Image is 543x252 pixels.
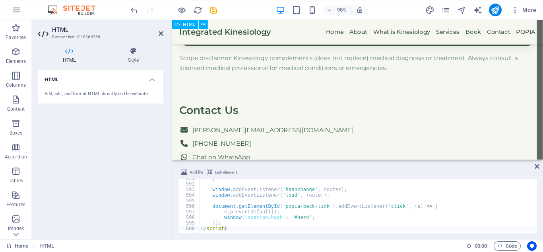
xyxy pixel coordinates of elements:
[335,5,348,15] h6: 95%
[10,130,23,136] p: Boxes
[466,241,487,251] h6: Session time
[425,5,435,15] button: design
[40,241,54,251] span: Click to select. Double-click to edit
[209,5,218,15] button: save
[46,5,105,15] img: Editor Logo
[324,5,352,15] button: 95%
[183,22,196,27] span: HTML
[178,198,200,203] div: 595
[8,225,24,232] p: Images
[178,209,200,215] div: 597
[9,178,23,184] p: Tables
[178,187,200,192] div: 593
[425,6,434,15] i: Design (Ctrl+Alt+Y)
[177,5,186,15] button: Click here to leave preview mode and continue editing
[6,241,28,251] a: Click to cancel selection. Double-click to open Pages
[193,5,202,15] button: reload
[527,241,537,251] button: Usercentrics
[441,6,450,15] i: Pages (Ctrl+Alt+S)
[441,5,451,15] button: pages
[6,201,25,208] p: Features
[497,241,517,251] span: Code
[178,203,200,209] div: 596
[480,243,481,249] span: :
[193,6,202,15] i: Reload page
[52,33,147,41] h3: Element #ed-1018369758
[38,70,163,84] h4: HTML
[190,168,203,177] span: Add file
[52,26,163,33] h2: HTML
[473,5,483,15] button: text_generator
[491,6,500,15] i: Publish
[40,241,54,251] nav: breadcrumb
[489,4,502,16] button: publish
[209,6,218,15] i: Save (Ctrl+S)
[45,91,157,98] div: Add, edit, and format HTML directly on the website.
[129,5,139,15] button: undo
[457,6,466,15] i: Navigator
[508,4,539,16] button: More
[7,106,25,112] p: Content
[178,226,200,231] div: 600
[178,215,200,220] div: 598
[5,154,27,160] p: Accordion
[178,220,200,226] div: 599
[206,168,238,177] button: Link element
[494,241,521,251] button: Code
[473,6,482,15] i: AI Writer
[178,181,200,187] div: 592
[38,47,103,64] h4: HTML
[356,6,363,14] i: On resize automatically adjust zoom level to fit chosen device.
[475,241,487,251] span: 00 00
[6,58,26,64] p: Elements
[215,168,237,177] span: Link element
[103,47,163,64] h4: Style
[6,34,26,41] p: Favorites
[6,82,26,88] p: Columns
[511,6,536,14] span: More
[457,5,467,15] button: navigator
[178,192,200,198] div: 594
[180,168,204,177] button: Add file
[130,6,139,15] i: Undo: Change HTML (Ctrl+Z)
